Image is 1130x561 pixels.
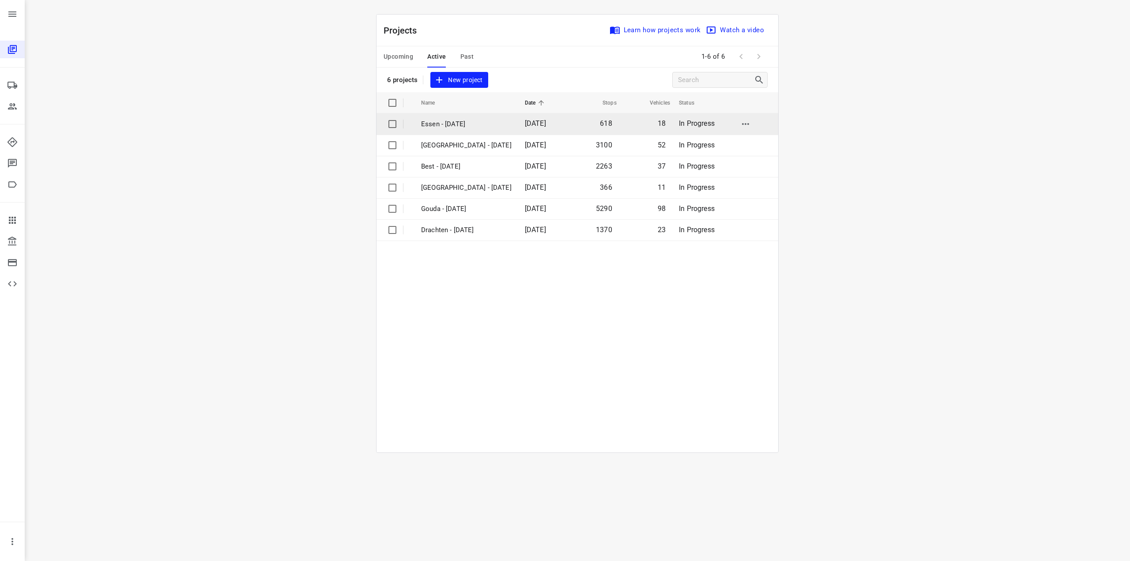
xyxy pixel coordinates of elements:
[679,141,715,149] span: In Progress
[591,98,617,108] span: Stops
[427,51,446,62] span: Active
[658,162,666,170] span: 37
[679,183,715,192] span: In Progress
[387,76,418,84] p: 6 projects
[679,204,715,213] span: In Progress
[421,119,512,129] p: Essen - [DATE]
[525,226,546,234] span: [DATE]
[754,75,767,85] div: Search
[596,204,612,213] span: 5290
[525,162,546,170] span: [DATE]
[525,183,546,192] span: [DATE]
[421,204,512,214] p: Gouda - Monday
[430,72,488,88] button: New project
[679,226,715,234] span: In Progress
[421,225,512,235] p: Drachten - Monday
[658,204,666,213] span: 98
[658,226,666,234] span: 23
[436,75,482,86] span: New project
[421,162,512,172] p: Best - Monday
[658,183,666,192] span: 11
[658,119,666,128] span: 18
[525,141,546,149] span: [DATE]
[525,204,546,213] span: [DATE]
[732,48,750,65] span: Previous Page
[421,183,512,193] p: Antwerpen - Monday
[600,119,612,128] span: 618
[596,226,612,234] span: 1370
[679,162,715,170] span: In Progress
[698,47,729,66] span: 1-6 of 6
[750,48,768,65] span: Next Page
[421,140,512,151] p: Zwolle - Monday
[596,141,612,149] span: 3100
[679,98,706,108] span: Status
[525,98,547,108] span: Date
[384,24,424,37] p: Projects
[421,98,447,108] span: Name
[679,119,715,128] span: In Progress
[658,141,666,149] span: 52
[460,51,474,62] span: Past
[525,119,546,128] span: [DATE]
[384,51,413,62] span: Upcoming
[596,162,612,170] span: 2263
[638,98,670,108] span: Vehicles
[678,73,754,87] input: Search projects
[600,183,612,192] span: 366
